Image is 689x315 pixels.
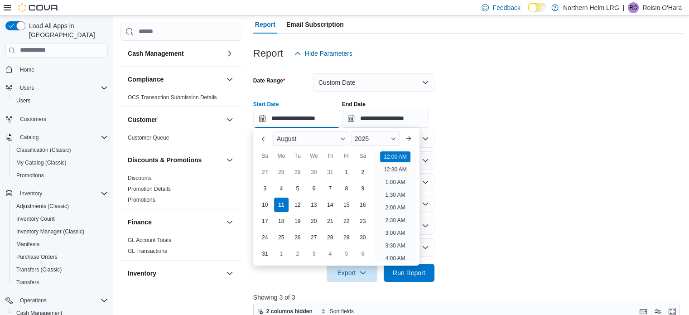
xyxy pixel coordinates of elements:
div: day-31 [323,165,337,179]
span: Manifests [13,239,108,250]
a: My Catalog (Classic) [13,157,70,168]
div: day-5 [339,247,354,261]
div: day-24 [258,230,272,245]
h3: Inventory [128,269,156,278]
div: day-25 [274,230,289,245]
label: Date Range [253,77,285,84]
span: Customers [16,113,108,125]
button: Customer [224,114,235,125]
span: GL Transactions [128,247,167,255]
div: day-27 [307,230,321,245]
span: Inventory Count [16,215,55,223]
span: Customers [20,116,46,123]
span: Inventory Count [13,213,108,224]
a: GL Transactions [128,248,167,254]
button: Users [16,82,38,93]
span: Transfers (Classic) [16,266,62,273]
a: Promotion Details [128,186,171,192]
span: Adjustments (Classic) [13,201,108,212]
li: 3:30 AM [381,240,409,251]
span: Hide Parameters [305,49,352,58]
input: Press the down key to open a popover containing a calendar. [342,110,429,128]
div: day-3 [258,181,272,196]
div: day-20 [307,214,321,228]
span: Purchase Orders [13,252,108,262]
a: Inventory Manager (Classic) [13,226,88,237]
button: Open list of options [422,157,429,164]
span: Customer Queue [128,134,169,141]
span: RO [629,2,637,13]
span: Inventory [20,190,42,197]
a: Classification (Classic) [13,145,75,155]
span: Home [20,66,34,73]
span: Report [255,15,275,34]
button: Inventory [16,188,46,199]
button: Compliance [224,74,235,85]
span: Catalog [20,134,39,141]
div: day-2 [356,165,370,179]
div: Tu [290,149,305,163]
label: End Date [342,101,366,108]
button: My Catalog (Classic) [9,156,111,169]
button: Discounts & Promotions [128,155,222,165]
div: Compliance [120,92,242,107]
span: Run Report [393,268,425,277]
div: day-16 [356,198,370,212]
div: day-31 [258,247,272,261]
li: 12:00 AM [380,151,410,162]
ul: Time [375,150,416,262]
div: Discounts & Promotions [120,173,242,209]
button: Users [2,82,111,94]
span: My Catalog (Classic) [13,157,108,168]
div: Finance [120,235,242,260]
div: day-27 [258,165,272,179]
h3: Compliance [128,75,164,84]
div: day-17 [258,214,272,228]
p: Showing 3 of 3 [253,293,684,302]
button: Run Report [384,264,434,282]
li: 1:30 AM [381,189,409,200]
a: Home [16,64,38,75]
button: Catalog [16,132,42,143]
span: Transfers [13,277,108,288]
button: Transfers [9,276,111,289]
div: day-12 [290,198,305,212]
div: day-30 [307,165,321,179]
span: Adjustments (Classic) [16,203,69,210]
span: Promotion Details [128,185,171,193]
button: Purchase Orders [9,251,111,263]
p: Northern Helm LRG [563,2,619,13]
button: Next month [401,131,416,146]
div: Th [323,149,337,163]
div: Customer [120,132,242,147]
div: day-18 [274,214,289,228]
a: Promotions [13,170,48,181]
a: GL Account Totals [128,237,171,243]
div: day-11 [274,198,289,212]
li: 2:00 AM [381,202,409,213]
span: Promotions [13,170,108,181]
button: Catalog [2,131,111,144]
a: Promotions [128,197,155,203]
li: 2:30 AM [381,215,409,226]
div: day-7 [323,181,337,196]
button: Customer [128,115,222,124]
button: Transfers (Classic) [9,263,111,276]
div: day-19 [290,214,305,228]
span: Users [16,97,30,104]
button: Manifests [9,238,111,251]
span: My Catalog (Classic) [16,159,67,166]
button: Discounts & Promotions [224,155,235,165]
button: Promotions [9,169,111,182]
button: Custom Date [313,73,434,92]
span: Sort fields [330,308,354,315]
span: Inventory Manager (Classic) [13,226,108,237]
div: Button. Open the year selector. 2025 is currently selected. [351,131,400,146]
button: Customers [2,112,111,126]
input: Dark Mode [528,3,547,12]
span: Discounts [128,174,152,182]
div: day-13 [307,198,321,212]
a: Discounts [128,175,152,181]
span: Catalog [16,132,108,143]
div: day-4 [323,247,337,261]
